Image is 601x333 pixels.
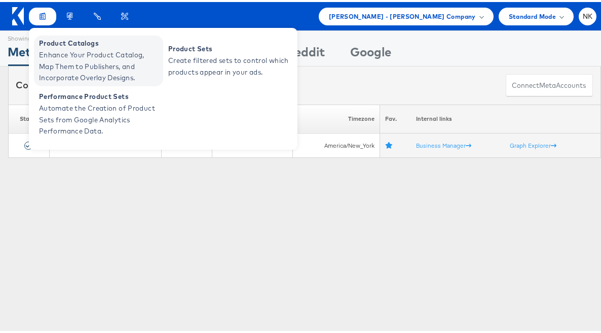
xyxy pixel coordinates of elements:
span: meta [540,79,556,88]
span: Performance Product Sets [39,89,161,101]
span: Create filtered sets to control which products appear in your ads. [168,53,290,76]
span: NK [583,11,593,18]
span: Product Sets [168,41,290,53]
th: Timezone [293,103,380,131]
span: Product Catalogs [39,36,161,47]
a: Graph Explorer [510,140,556,147]
div: Showing [8,29,39,41]
div: Google [351,41,392,64]
span: Standard Mode [509,9,556,20]
a: Performance Product Sets Automate the Creation of Product Sets from Google Analytics Performance ... [34,87,163,138]
span: Enhance Your Product Catalog, Map Them to Publishers, and Incorporate Overlay Designs. [39,47,161,82]
span: [PERSON_NAME] - [PERSON_NAME] Company [329,9,476,20]
span: Automate the Creation of Product Sets from Google Analytics Performance Data. [39,101,161,135]
div: Connected accounts [16,77,128,90]
div: Reddit [287,41,325,64]
a: Product Catalogs Enhance Your Product Catalog, Map Them to Publishers, and Incorporate Overlay De... [34,34,163,84]
th: Status [8,103,49,131]
div: Meta [8,41,39,64]
button: ConnectmetaAccounts [506,72,593,95]
a: Product Sets Create filtered sets to control which products appear in your ads. [163,34,292,84]
a: Business Manager [416,140,471,147]
td: America/New_York [293,131,380,156]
